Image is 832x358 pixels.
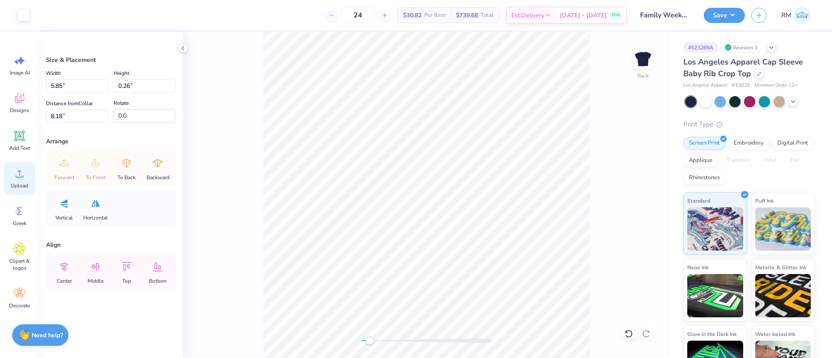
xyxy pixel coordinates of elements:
[46,68,61,78] label: Width
[732,82,750,89] span: # 43035
[9,302,30,309] span: Decorate
[481,11,494,20] span: Total
[146,174,169,181] span: Backward
[32,331,63,339] strong: Need help?
[683,137,725,150] div: Screen Print
[114,98,129,108] label: Rotate
[114,68,129,78] label: Height
[46,98,93,109] label: Distance from Collar
[365,336,374,345] div: Accessibility label
[755,196,773,205] span: Puff Ink
[46,55,176,65] div: Size & Placement
[721,154,755,167] div: Transfers
[722,42,762,53] div: Revision 3
[46,137,176,146] div: Arrange
[728,137,769,150] div: Embroidery
[117,174,136,181] span: To Back
[683,57,803,79] span: Los Angeles Apparel Cap Sleeve Baby Rib Crop Top
[13,220,26,227] span: Greek
[122,277,131,284] span: Top
[149,277,166,284] span: Bottom
[793,6,811,24] img: Roberta Manuel
[687,274,743,317] img: Neon Ink
[755,329,795,339] span: Water based Ink
[755,274,811,317] img: Metallic & Glitter Ink
[634,50,652,68] img: Back
[612,12,620,18] span: Free
[403,11,422,20] span: $30.82
[683,171,725,184] div: Rhinestones
[341,7,375,23] input: – –
[10,107,29,114] span: Designs
[560,11,607,20] span: [DATE] - [DATE]
[683,42,718,53] div: # 523269A
[5,258,34,271] span: Clipart & logos
[687,263,708,272] span: Neon Ink
[57,277,72,284] span: Center
[424,11,445,20] span: Per Item
[755,263,806,272] span: Metallic & Glitter Ink
[55,214,73,221] span: Vertical
[687,329,737,339] span: Glow in the Dark Ink
[758,154,782,167] div: Vinyl
[11,182,28,189] span: Upload
[456,11,478,20] span: $739.68
[9,145,30,152] span: Add Text
[683,154,718,167] div: Applique
[755,207,811,251] img: Puff Ink
[10,69,30,76] span: Image AI
[781,10,791,20] span: RM
[785,154,805,167] div: Foil
[511,11,544,20] span: Est. Delivery
[704,8,745,23] button: Save
[683,82,728,89] span: Los Angeles Apparel
[687,207,743,251] img: Standard
[637,72,649,80] div: Back
[777,6,815,24] a: RM
[687,196,710,205] span: Standard
[83,214,108,221] span: Horizontal
[88,277,104,284] span: Middle
[754,82,798,89] span: Minimum Order: 12 +
[634,6,697,24] input: Untitled Design
[772,137,814,150] div: Digital Print
[46,240,176,249] div: Align
[683,119,815,129] div: Print Type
